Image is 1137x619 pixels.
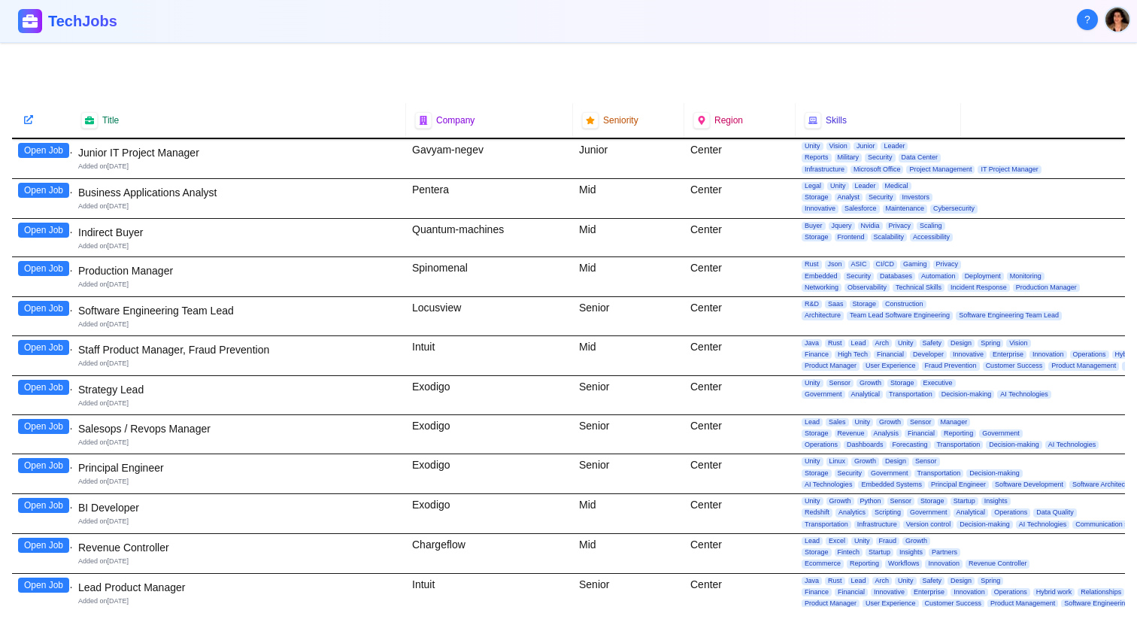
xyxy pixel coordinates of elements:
div: Salesops / Revops Manager [78,421,400,436]
div: Exodigo [406,494,573,533]
span: Growth [851,457,879,466]
div: Added on [DATE] [78,280,400,290]
span: Privacy [933,260,962,269]
span: Embedded [802,272,841,281]
span: Version control [903,520,954,529]
span: Dashboards [844,441,887,449]
span: Leader [852,182,879,190]
span: Arch [872,339,893,347]
span: Automation [918,272,959,281]
span: Sensor [826,379,854,387]
div: Added on [DATE] [78,359,400,369]
div: Mid [573,179,684,218]
span: Maintenance [883,205,928,213]
span: Reporting [847,560,882,568]
button: Open Job [18,458,69,473]
span: Enterprise [911,588,947,596]
span: Financial [905,429,938,438]
span: Unity [827,182,849,190]
div: Mid [573,219,684,257]
button: Open Job [18,380,69,395]
span: Transportation [886,390,935,399]
span: Operations [991,588,1030,596]
button: Open Job [18,538,69,553]
div: Intuit [406,336,573,375]
span: R&D [802,300,822,308]
span: Startup [951,497,978,505]
span: Product Management [1048,362,1119,370]
span: Software Engineering Team Lead [956,311,1062,320]
span: Sales [826,418,849,426]
span: Excel [826,537,848,545]
img: User avatar [1105,8,1129,32]
div: Production Manager [78,263,400,278]
span: Unity [802,142,823,150]
span: Transportation [934,441,984,449]
span: Insights [981,497,1011,505]
span: Architecture [802,311,844,320]
span: Java [802,339,822,347]
span: Unity [802,497,823,505]
span: Infrastructure [854,520,900,529]
span: Nvidia [858,222,883,230]
div: Center [684,415,796,454]
span: Production Manager [1013,284,1080,292]
div: Spinomenal [406,257,573,296]
span: Growth [876,418,904,426]
span: Observability [844,284,890,292]
span: Vision [1006,339,1030,347]
span: Privacy [886,222,914,230]
span: Unity [895,577,917,585]
span: Analytics [835,508,869,517]
span: Team Lead Software Engineering [847,311,953,320]
span: Ecommerce [802,560,844,568]
span: Design [947,339,975,347]
span: Security [835,469,866,478]
div: Center [684,139,796,178]
span: Construction [882,300,926,308]
span: Unity [802,457,823,466]
span: Incident Response [947,284,1010,292]
span: Relationships [1078,588,1124,596]
span: Transportation [802,520,851,529]
span: Skills [826,114,847,126]
div: Staff Product Manager, Fraud Prevention [78,342,400,357]
span: Insights [896,548,926,557]
span: Growth [857,379,884,387]
div: Mid [573,534,684,573]
span: Junior [854,142,878,150]
span: Embedded Systems [858,481,925,489]
span: Decision-making [986,441,1042,449]
span: Technical Skills [893,284,944,292]
span: Company [436,114,475,126]
span: Reporting [941,429,976,438]
span: Leader [881,142,908,150]
span: Operations [802,441,841,449]
span: Scalability [871,233,908,241]
span: User Experience [863,362,919,370]
span: Investors [899,193,933,202]
span: Innovative [802,205,838,213]
div: Senior [573,297,684,335]
span: Enterprise [990,350,1026,359]
span: Innovation [951,588,988,596]
span: Legal [802,182,824,190]
div: Indirect Buyer [78,225,400,240]
span: Python [857,497,884,505]
div: BI Developer [78,500,400,515]
span: Jquery [829,222,855,230]
span: Infrastructure [802,165,847,174]
span: Lead [802,537,823,545]
span: Monitoring [1007,272,1045,281]
span: Finance [802,588,832,596]
div: Mid [573,336,684,375]
div: Added on [DATE] [78,477,400,487]
div: Senior [573,454,684,493]
span: Region [714,114,743,126]
div: Senior [573,376,684,414]
span: Title [102,114,119,126]
span: Forecasting [890,441,931,449]
span: Scaling [917,222,945,230]
span: Design [947,577,975,585]
span: Software Development [992,481,1066,489]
